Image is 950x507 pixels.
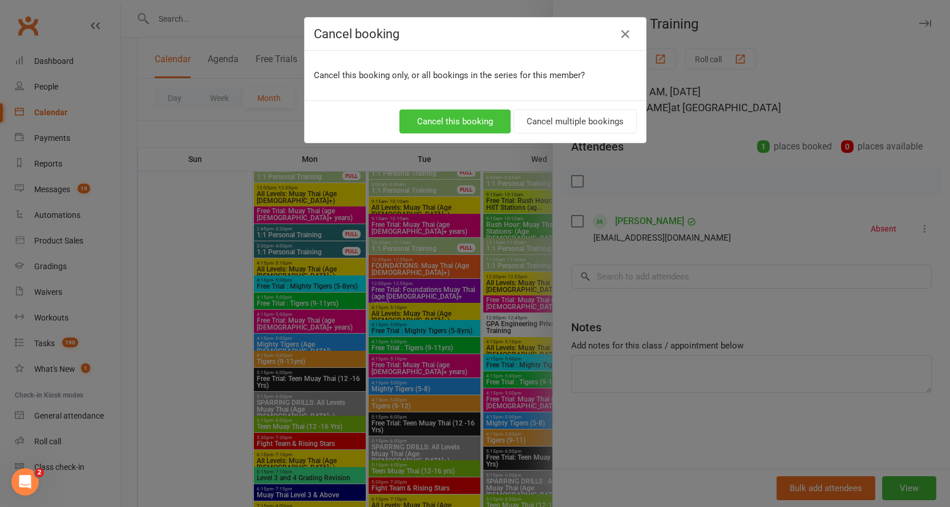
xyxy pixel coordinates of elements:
[314,68,637,82] p: Cancel this booking only, or all bookings in the series for this member?
[314,27,637,41] h4: Cancel booking
[11,468,39,496] iframe: Intercom live chat
[514,109,637,133] button: Cancel multiple bookings
[35,468,44,477] span: 2
[399,109,511,133] button: Cancel this booking
[616,25,634,43] button: Close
